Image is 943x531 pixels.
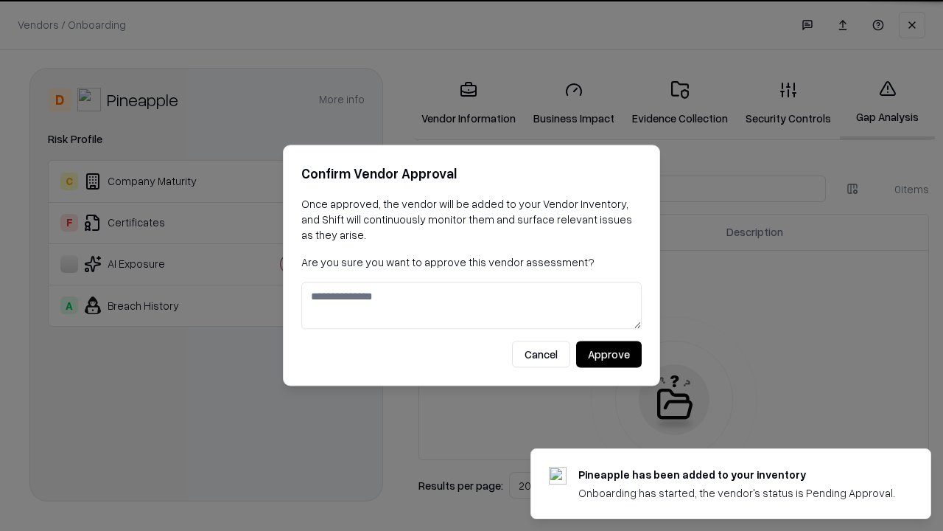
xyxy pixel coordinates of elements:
button: Approve [576,341,642,368]
div: Pineapple has been added to your inventory [578,467,895,482]
div: Onboarding has started, the vendor's status is Pending Approval. [578,485,895,501]
button: Cancel [512,341,570,368]
p: Are you sure you want to approve this vendor assessment? [301,254,642,270]
p: Once approved, the vendor will be added to your Vendor Inventory, and Shift will continuously mon... [301,196,642,243]
img: pineappleenergy.com [549,467,567,485]
h2: Confirm Vendor Approval [301,163,642,184]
